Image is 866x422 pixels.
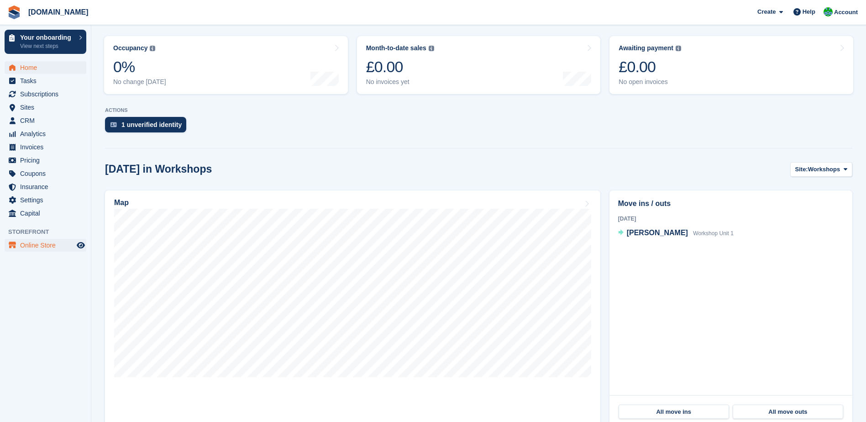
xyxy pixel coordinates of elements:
a: All move outs [733,405,843,419]
span: Subscriptions [20,88,75,100]
a: Month-to-date sales £0.00 No invoices yet [357,36,601,94]
span: Pricing [20,154,75,167]
button: Site: Workshops [790,162,852,177]
span: Insurance [20,180,75,193]
h2: Map [114,199,129,207]
div: 0% [113,58,166,76]
a: menu [5,74,86,87]
a: menu [5,180,86,193]
span: Account [834,8,858,17]
a: menu [5,207,86,220]
span: Invoices [20,141,75,153]
a: menu [5,167,86,180]
a: menu [5,154,86,167]
span: Storefront [8,227,91,237]
div: No open invoices [619,78,681,86]
span: Online Store [20,239,75,252]
a: menu [5,88,86,100]
img: icon-info-grey-7440780725fd019a000dd9b08b2336e03edf1995a4989e88bcd33f0948082b44.svg [676,46,681,51]
img: stora-icon-8386f47178a22dfd0bd8f6a31ec36ba5ce8667c1dd55bd0f319d3a0aa187defe.svg [7,5,21,19]
a: [DOMAIN_NAME] [25,5,92,20]
a: Your onboarding View next steps [5,30,86,54]
div: £0.00 [366,58,434,76]
a: Preview store [75,240,86,251]
div: £0.00 [619,58,681,76]
span: Coupons [20,167,75,180]
a: [PERSON_NAME] Workshop Unit 1 [618,227,734,239]
span: [PERSON_NAME] [627,229,688,237]
a: menu [5,61,86,74]
p: ACTIONS [105,107,852,113]
a: 1 unverified identity [105,117,191,137]
a: menu [5,239,86,252]
div: No change [DATE] [113,78,166,86]
span: Home [20,61,75,74]
p: View next steps [20,42,74,50]
div: [DATE] [618,215,844,223]
h2: Move ins / outs [618,198,844,209]
span: Workshops [808,165,840,174]
span: Help [803,7,815,16]
h2: [DATE] in Workshops [105,163,212,175]
a: All move ins [619,405,729,419]
span: Workshop Unit 1 [693,230,733,237]
span: Tasks [20,74,75,87]
span: CRM [20,114,75,127]
a: Awaiting payment £0.00 No open invoices [609,36,853,94]
a: Occupancy 0% No change [DATE] [104,36,348,94]
a: menu [5,114,86,127]
span: Site: [795,165,808,174]
img: icon-info-grey-7440780725fd019a000dd9b08b2336e03edf1995a4989e88bcd33f0948082b44.svg [150,46,155,51]
div: Awaiting payment [619,44,673,52]
span: Settings [20,194,75,206]
a: menu [5,141,86,153]
img: icon-info-grey-7440780725fd019a000dd9b08b2336e03edf1995a4989e88bcd33f0948082b44.svg [429,46,434,51]
span: Create [757,7,776,16]
a: menu [5,101,86,114]
img: verify_identity-adf6edd0f0f0b5bbfe63781bf79b02c33cf7c696d77639b501bdc392416b5a36.svg [110,122,117,127]
div: No invoices yet [366,78,434,86]
img: Mark Bignell [824,7,833,16]
span: Sites [20,101,75,114]
a: menu [5,194,86,206]
span: Capital [20,207,75,220]
div: Month-to-date sales [366,44,426,52]
div: 1 unverified identity [121,121,182,128]
p: Your onboarding [20,34,74,41]
a: menu [5,127,86,140]
span: Analytics [20,127,75,140]
div: Occupancy [113,44,147,52]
